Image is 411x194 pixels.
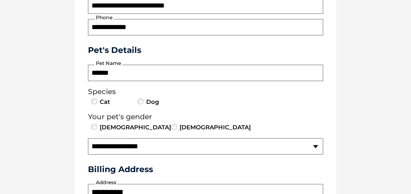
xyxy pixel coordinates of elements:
[179,123,251,132] label: [DEMOGRAPHIC_DATA]
[99,123,171,132] label: [DEMOGRAPHIC_DATA]
[94,15,113,21] label: Phone
[146,98,159,106] label: Dog
[88,113,323,121] legend: Your pet's gender
[88,164,323,174] h3: Billing Address
[94,180,117,186] label: Address
[88,88,323,96] legend: Species
[99,98,110,106] label: Cat
[85,45,326,55] h3: Pet's Details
